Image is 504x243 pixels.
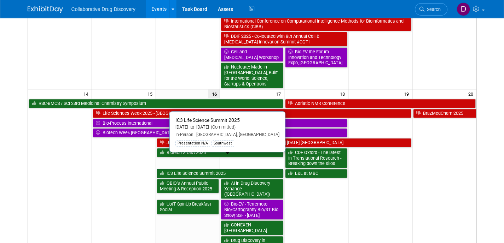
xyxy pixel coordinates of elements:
div: Southwest [212,140,234,147]
a: Search [415,3,447,16]
a: Nucleate: Made in [GEOGRAPHIC_DATA], Built for the World: Science, Startups & Opentrons [221,63,283,88]
span: [GEOGRAPHIC_DATA], [GEOGRAPHIC_DATA] [193,132,279,137]
span: In-Person [175,132,193,137]
a: International Conference on Computational Intelligence Methods for Bioinformatics and Biostatisti... [221,17,411,31]
a: L&L at MBC [285,169,347,178]
a: CDF Oxford - The latest in Translational Research - Breaking down the silos [285,148,347,168]
div: Presentation N/A [175,140,210,147]
span: (Committed) [209,124,236,130]
span: 17 [275,89,284,98]
span: 18 [339,89,348,98]
a: Bio-EV - Terremoto Bio/Cartography Bio/3T Bio Show, SSF - [DATE] [221,200,283,220]
a: Cell and [MEDICAL_DATA] Workshop [221,47,283,62]
a: CONEXEN [GEOGRAPHIC_DATA] [221,220,283,235]
a: Life Sciences Week 2025 - [GEOGRAPHIC_DATA] [93,109,411,118]
span: 16 [208,89,220,98]
a: Bio-Process International [93,119,347,128]
a: UofT SpinUp Breakfast Social [157,200,219,214]
a: Japan Healthcare Conference - [DATE] [GEOGRAPHIC_DATA] [DATE] [GEOGRAPHIC_DATA] [157,138,411,147]
a: RSC-BMCS / SCI 23rd Medicinal Chemistry Symposium [29,99,283,108]
div: [DATE] to [DATE] [175,124,279,130]
a: Biotech X USA 2025 [157,148,283,157]
span: 20 [468,89,476,98]
img: ExhibitDay [28,6,63,13]
a: AI in Drug Discovery Xchange ([GEOGRAPHIC_DATA]) [221,179,283,199]
span: IC3 Life Science Summit 2025 [175,117,240,123]
a: Bio-EV the Forum Innovation and Technology Expo, [GEOGRAPHIC_DATA] [285,47,347,67]
span: 19 [403,89,412,98]
a: Adriatic NMR Conference [285,99,476,108]
a: IC3 Life Science Summit 2025 [157,169,283,178]
a: BrazMedChem 2025 [413,109,476,118]
span: Collaborative Drug Discovery [71,6,135,12]
a: OBIO’s Annual Public Meeting & Reception 2025 [157,179,219,193]
span: 15 [147,89,156,98]
img: Daniel Castro [457,2,470,16]
a: Biotech Week [GEOGRAPHIC_DATA] [93,128,347,137]
span: Search [424,7,441,12]
a: DDIF 2025 - Co-located with 8th Annual Cell & [MEDICAL_DATA] Innovation Summit #CGTI [221,32,347,46]
span: 14 [83,89,92,98]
